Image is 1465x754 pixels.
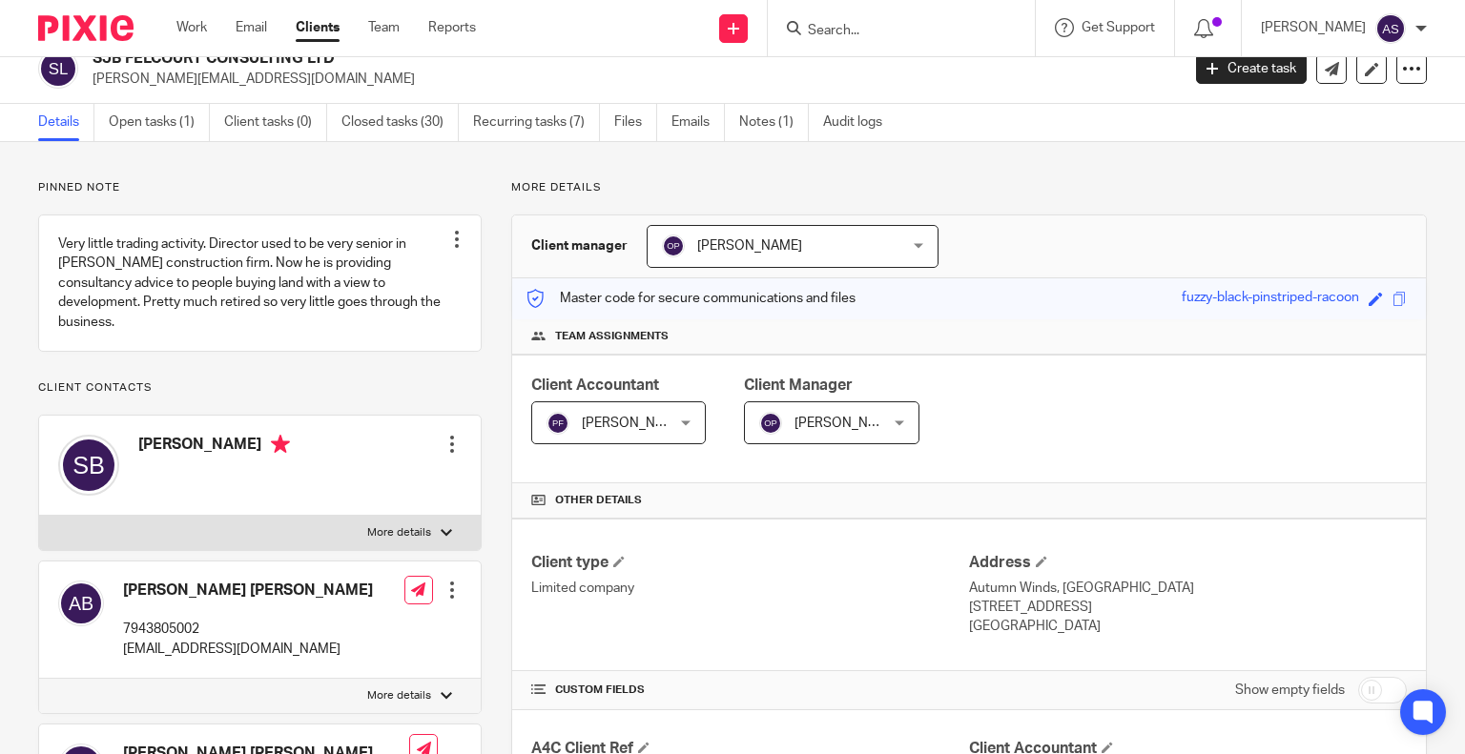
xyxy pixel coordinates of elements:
a: Open tasks (1) [109,104,210,141]
p: Client contacts [38,380,482,396]
img: svg%3E [759,412,782,435]
i: Primary [271,435,290,454]
span: Other details [555,493,642,508]
input: Search [806,23,978,40]
label: Show empty fields [1235,681,1345,700]
p: Limited company [531,579,969,598]
p: More details [367,688,431,703]
span: Team assignments [555,329,669,344]
a: Notes (1) [739,104,809,141]
h2: SJB FELCOURT CONSULTING LTD [93,49,953,69]
p: Autumn Winds, [GEOGRAPHIC_DATA] [969,579,1407,598]
a: Recurring tasks (7) [473,104,600,141]
a: Work [176,18,207,37]
p: [PERSON_NAME] [1261,18,1366,37]
p: [EMAIL_ADDRESS][DOMAIN_NAME] [123,640,373,659]
p: Pinned note [38,180,482,195]
span: Get Support [1082,21,1155,34]
img: svg%3E [662,234,685,257]
a: Audit logs [823,104,897,141]
div: fuzzy-black-pinstriped-racoon [1182,288,1359,310]
p: More details [511,180,1427,195]
span: Client Manager [744,377,853,393]
img: svg%3E [547,412,569,435]
a: Client tasks (0) [224,104,327,141]
span: Client Accountant [531,377,659,393]
img: Pixie [38,15,134,41]
img: svg%3E [1375,13,1406,44]
a: Reports [428,18,476,37]
h3: Client manager [531,236,628,255]
a: Details [38,104,94,141]
span: [PERSON_NAME] [697,239,802,253]
a: Team [368,18,400,37]
p: [GEOGRAPHIC_DATA] [969,617,1407,636]
p: Master code for secure communications and files [526,289,856,308]
span: [PERSON_NAME] [794,417,899,430]
a: Emails [671,104,725,141]
a: Closed tasks (30) [341,104,459,141]
h4: [PERSON_NAME] [138,435,290,459]
img: svg%3E [58,581,104,626]
h4: Client type [531,553,969,573]
a: Clients [296,18,340,37]
a: Files [614,104,657,141]
span: [PERSON_NAME] [582,417,687,430]
p: More details [367,525,431,540]
a: Email [236,18,267,37]
img: svg%3E [38,49,78,89]
p: [PERSON_NAME][EMAIL_ADDRESS][DOMAIN_NAME] [93,70,1167,89]
a: Create task [1196,53,1307,84]
h4: [PERSON_NAME] [PERSON_NAME] [123,581,373,601]
h4: CUSTOM FIELDS [531,683,969,698]
p: 7943805002 [123,620,373,639]
p: [STREET_ADDRESS] [969,598,1407,617]
img: svg%3E [58,435,119,496]
h4: Address [969,553,1407,573]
